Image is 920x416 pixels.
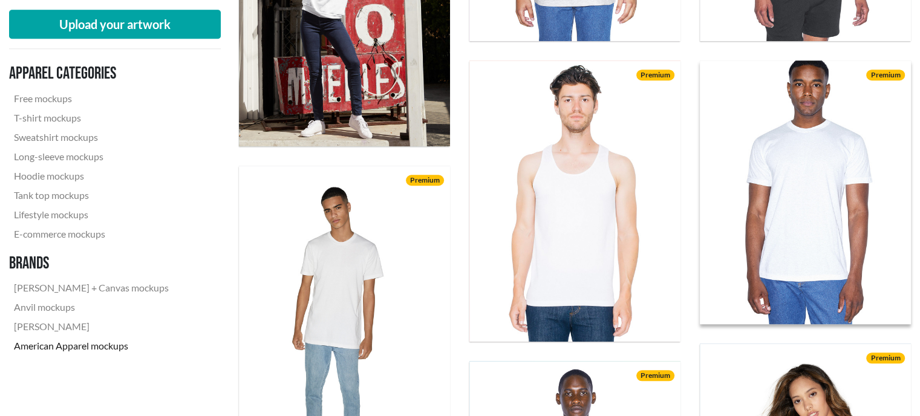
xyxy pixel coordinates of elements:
a: T-shirt mockups [9,108,174,128]
a: American Apparel mockups [9,336,174,356]
a: Lifestyle mockups [9,205,174,224]
span: Premium [636,70,674,80]
a: Long-sleeve mockups [9,147,174,166]
img: brown haired male model wearing a white American Apparel 2408 basic tank top [469,60,680,342]
button: Upload your artwork [9,10,221,39]
a: dark haired male model wearing a white American Apparel 401 crew neck T-shirt [700,60,911,324]
h3: Apparel categories [9,63,174,84]
a: Sweatshirt mockups [9,128,174,147]
a: [PERSON_NAME] [9,317,174,336]
a: Free mockups [9,89,174,108]
a: Tank top mockups [9,186,174,205]
span: Premium [636,370,674,381]
span: Premium [866,70,904,80]
a: E-commerce mockups [9,224,174,244]
span: Premium [866,353,904,363]
a: Hoodie mockups [9,166,174,186]
a: [PERSON_NAME] + Canvas mockups [9,278,174,297]
span: Premium [406,175,444,186]
h3: Brands [9,253,174,274]
a: Anvil mockups [9,297,174,317]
